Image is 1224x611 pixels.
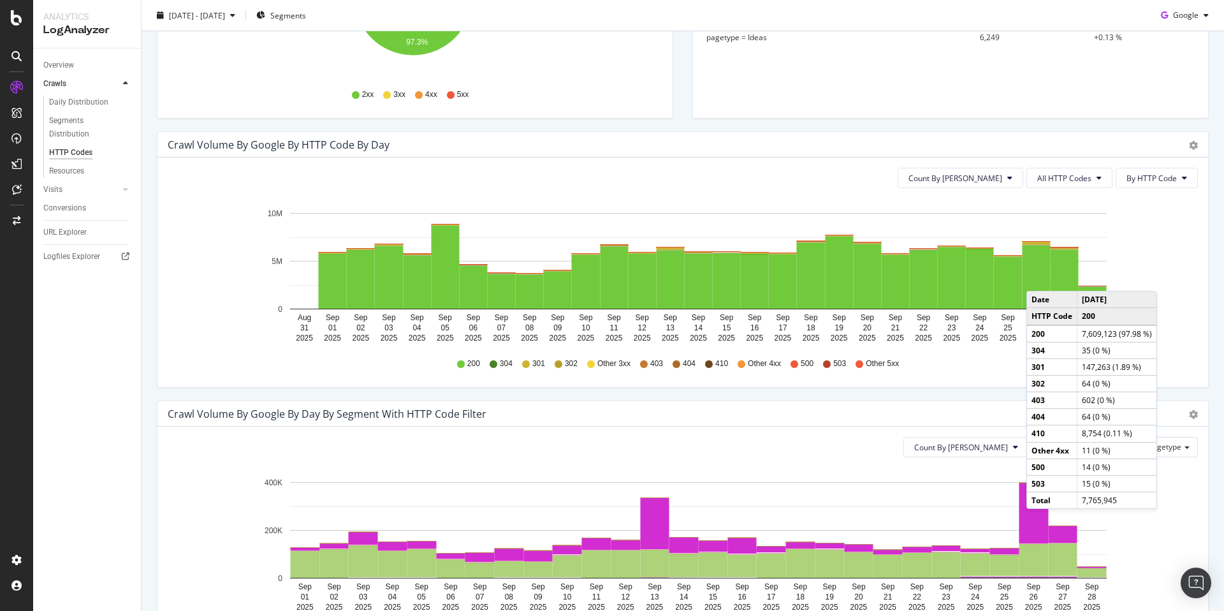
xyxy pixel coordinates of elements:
td: 8,754 (0.11 %) [1077,425,1157,442]
td: HTTP Code [1027,308,1077,325]
text: 17 [767,593,776,601]
text: Sep [356,582,370,591]
text: 12 [622,593,630,601]
td: 7,609,123 (97.98 %) [1077,325,1157,342]
td: 410 [1027,425,1077,442]
a: Segments Distribution [49,114,132,141]
text: 10 [563,593,572,601]
span: Other 5xx [866,358,899,369]
text: Sep [495,313,509,322]
text: 2025 [943,334,960,342]
td: 7,765,945 [1077,492,1157,508]
text: Sep [327,582,341,591]
text: 28 [1088,593,1096,601]
text: Sep [298,582,312,591]
text: 31 [300,323,309,332]
text: Sep [560,582,574,591]
text: 2025 [381,334,398,342]
text: Sep [590,582,604,591]
text: Sep [523,313,537,322]
text: Sep [410,313,424,322]
button: Segments [251,5,311,26]
text: Sep [889,313,903,322]
div: Crawls [43,77,66,91]
text: 10 [581,323,590,332]
text: 05 [418,593,426,601]
text: 13 [666,323,675,332]
text: Sep [677,582,691,591]
span: Count By Day [914,442,1008,453]
text: Sep [945,313,959,322]
span: 404 [683,358,696,369]
text: Sep [804,313,818,322]
td: 301 [1027,358,1077,375]
text: Sep [1001,313,1015,322]
text: 2025 [1000,334,1017,342]
text: 18 [806,323,815,332]
div: gear [1189,141,1198,150]
span: By HTTP Code [1126,173,1177,184]
text: Sep [1085,582,1099,591]
text: 02 [330,593,339,601]
text: 02 [356,323,365,332]
text: Sep [636,313,650,322]
text: 20 [863,323,872,332]
text: Sep [748,313,762,322]
text: 2025 [690,334,707,342]
text: 01 [328,323,337,332]
td: 503 [1027,475,1077,492]
button: Google [1156,5,1214,26]
text: 200K [265,526,282,535]
text: 06 [469,323,478,332]
text: 15 [709,593,718,601]
td: 200 [1077,308,1157,325]
text: 24 [975,323,984,332]
div: Conversions [43,202,86,215]
text: 22 [919,323,928,332]
span: 5xx [457,89,469,100]
text: 2025 [746,334,763,342]
text: Sep [706,582,720,591]
text: 23 [942,593,951,601]
text: 06 [446,593,455,601]
td: Date [1027,291,1077,308]
text: 2025 [465,334,482,342]
span: Pagetype [1148,441,1181,452]
text: 0 [278,574,282,583]
text: 2025 [887,334,904,342]
button: All HTTP Codes [1026,168,1112,188]
text: 24 [971,593,980,601]
td: 304 [1027,342,1077,358]
text: 04 [388,593,397,601]
td: 403 [1027,392,1077,409]
td: 147,263 (1.89 %) [1077,358,1157,375]
span: pagetype = Ideas [706,32,767,43]
text: 2025 [831,334,848,342]
text: 2025 [324,334,341,342]
span: 500 [801,358,813,369]
span: 2xx [362,89,374,100]
text: Sep [910,582,924,591]
text: Sep [823,582,837,591]
div: Open Intercom Messenger [1181,568,1211,598]
a: HTTP Codes [49,146,132,159]
text: 2025 [409,334,426,342]
span: Segments [270,10,306,20]
span: Count By Day [908,173,1002,184]
button: Count By [PERSON_NAME] [898,168,1023,188]
td: [DATE] [1077,291,1157,308]
span: 4xx [425,89,437,100]
text: 2025 [775,334,792,342]
text: 2025 [915,334,932,342]
text: 25 [1000,593,1009,601]
td: 11 (0 %) [1077,442,1157,459]
span: 200 [467,358,480,369]
td: 15 (0 %) [1077,475,1157,492]
div: LogAnalyzer [43,23,131,38]
text: 2025 [606,334,623,342]
a: Resources [49,165,132,178]
span: 301 [532,358,545,369]
text: Sep [968,582,982,591]
text: 5M [272,257,282,266]
text: Sep [467,313,481,322]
